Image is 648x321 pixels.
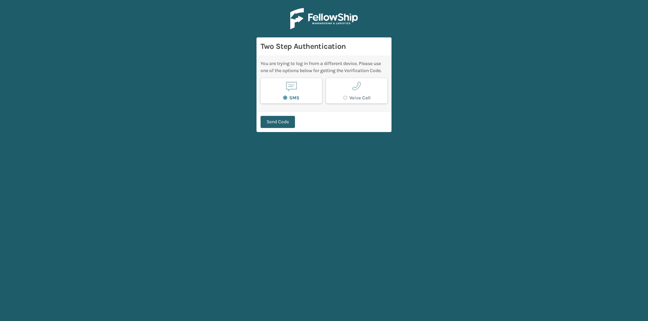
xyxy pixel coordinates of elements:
h3: Two Step Authentication [261,41,387,52]
button: Send Code [261,116,295,128]
img: Logo [290,8,358,29]
div: You are trying to log in from a different device. Please use one of the options below for getting... [261,60,387,74]
label: SMS [283,95,299,101]
label: Voice Call [343,95,371,101]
